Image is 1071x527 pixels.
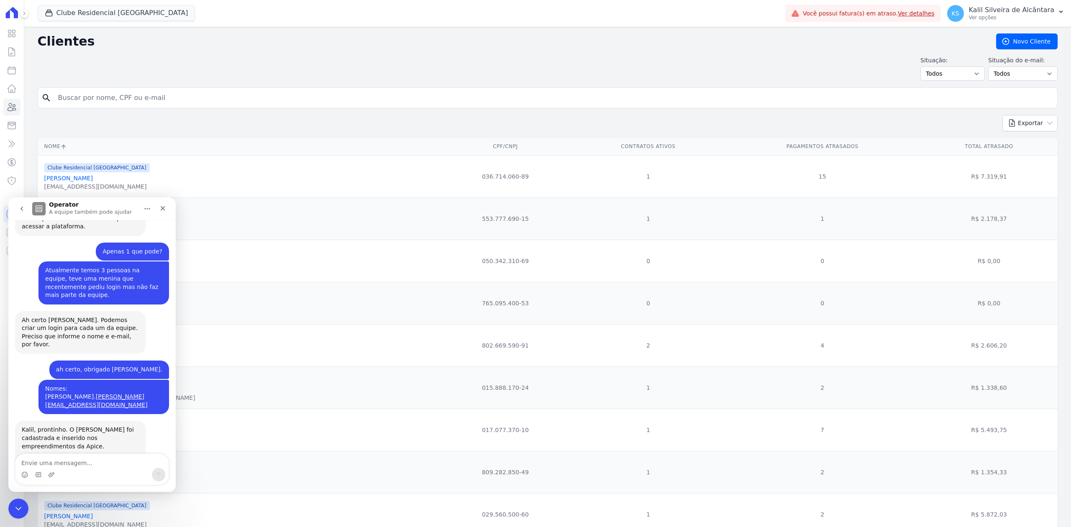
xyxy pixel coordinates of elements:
[572,324,724,366] td: 2
[38,5,195,21] button: Clube Residencial [GEOGRAPHIC_DATA]
[920,409,1058,451] td: R$ 5.493,75
[725,366,921,409] td: 2
[725,155,921,197] td: 15
[7,223,161,297] div: Adriane diz…
[37,187,154,212] div: Nomes: [PERSON_NAME].
[725,240,921,282] td: 0
[13,119,131,151] div: Ah certo [PERSON_NAME]. Podemos criar um login para cada um da equipe. Preciso que informe o nome...
[44,163,150,172] span: Clube Residencial [GEOGRAPHIC_DATA]
[439,240,572,282] td: 050.342.310-69
[920,155,1058,197] td: R$ 7.319,91
[37,69,154,102] div: Atualmente temos 3 pessoas na equipe, teve uma menina que recentemente pediu login mas não faz ma...
[7,256,160,271] textarea: Envie uma mensagem...
[439,324,572,366] td: 802.669.590-91
[30,182,161,217] div: Nomes:[PERSON_NAME].[PERSON_NAME][EMAIL_ADDRESS][DOMAIN_NAME]
[1002,115,1058,131] button: Exportar
[94,50,154,59] div: Apenas 1 que pode?
[41,163,161,182] div: ah certo, obrigado [PERSON_NAME].
[44,501,150,510] span: Clube Residencial [GEOGRAPHIC_DATA]
[143,271,157,284] button: Enviar uma mensagem
[7,45,161,64] div: Kalil diz…
[920,451,1058,493] td: R$ 1.354,33
[41,93,51,103] i: search
[572,155,724,197] td: 1
[37,196,139,211] a: [PERSON_NAME][EMAIL_ADDRESS][DOMAIN_NAME]
[920,56,985,65] label: Situação:
[7,223,137,279] div: Kalil, prontinho. O [PERSON_NAME] foi cadastrada e inserido nos empreendimentos da Apice.Ele rece...
[7,114,161,163] div: Adriane diz…
[44,175,93,182] a: [PERSON_NAME]
[13,228,131,253] div: Kalil, prontinho. O [PERSON_NAME] foi cadastrada e inserido nos empreendimentos da Apice.
[920,240,1058,282] td: R$ 0,00
[26,274,33,281] button: Selecionador de GIF
[7,163,161,182] div: Kalil diz…
[8,499,28,519] iframe: Intercom live chat
[725,138,921,155] th: Pagamentos Atrasados
[8,197,176,492] iframe: Intercom live chat
[439,366,572,409] td: 015.888.170-24
[969,14,1054,21] p: Ver opções
[920,324,1058,366] td: R$ 2.606,20
[920,366,1058,409] td: R$ 1.338,60
[725,451,921,493] td: 2
[38,34,983,49] h2: Clientes
[920,282,1058,324] td: R$ 0,00
[920,138,1058,155] th: Total Atrasado
[439,197,572,240] td: 553.777.690-15
[44,513,93,519] a: [PERSON_NAME]
[48,168,154,177] div: ah certo, obrigado [PERSON_NAME].
[725,197,921,240] td: 1
[7,182,161,224] div: Kalil diz…
[898,10,935,17] a: Ver detalhes
[572,409,724,451] td: 1
[40,274,46,281] button: Upload do anexo
[572,197,724,240] td: 1
[572,240,724,282] td: 0
[969,6,1054,14] p: Kalil Silveira de Alcântara
[53,90,1054,106] input: Buscar por nome, CPF ou e-mail
[87,45,161,64] div: Apenas 1 que pode?
[439,155,572,197] td: 036.714.060-89
[572,366,724,409] td: 1
[725,324,921,366] td: 4
[439,282,572,324] td: 765.095.400-53
[38,138,439,155] th: Nome
[13,17,131,33] div: Sim. É possível criar +1 usuário para acessar a plataforma.
[7,114,137,156] div: Ah certo [PERSON_NAME]. Podemos criar um login para cada um da equipe. Preciso que informe o nome...
[439,451,572,493] td: 809.282.850-49
[940,2,1071,25] button: KS Kalil Silveira de Alcântara Ver opções
[725,409,921,451] td: 7
[572,138,724,155] th: Contratos Ativos
[996,33,1058,49] a: Novo Cliente
[439,138,572,155] th: CPF/CNPJ
[572,451,724,493] td: 1
[7,64,161,113] div: Kalil diz…
[952,10,959,16] span: KS
[803,9,935,18] span: Você possui fatura(s) em atraso.
[988,56,1058,65] label: Situação do e-mail:
[439,409,572,451] td: 017.077.370-10
[572,282,724,324] td: 0
[725,282,921,324] td: 0
[920,197,1058,240] td: R$ 2.178,37
[44,182,150,191] div: [EMAIL_ADDRESS][DOMAIN_NAME]
[13,274,20,281] button: Selecionador de Emoji
[30,64,161,107] div: Atualmente temos 3 pessoas na equipe, teve uma menina que recentemente pediu login mas não faz ma...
